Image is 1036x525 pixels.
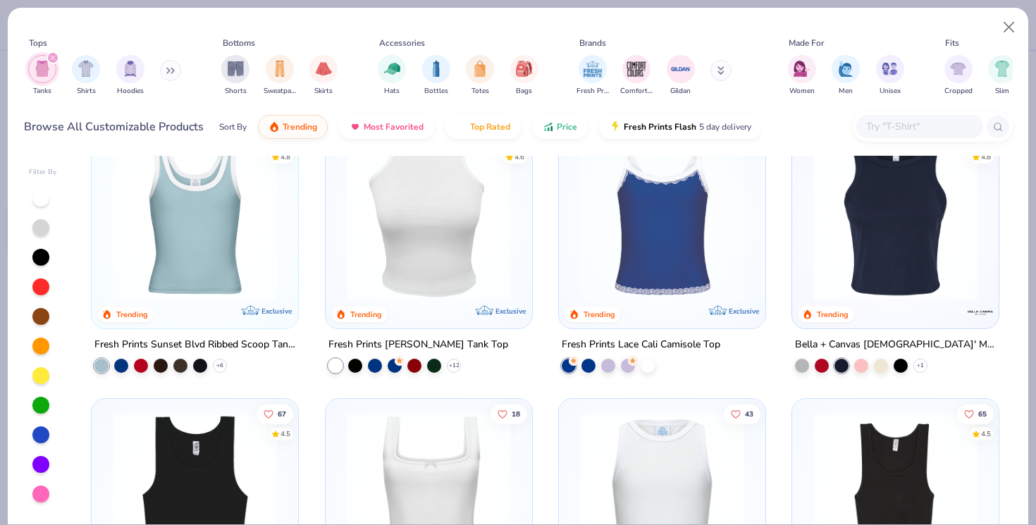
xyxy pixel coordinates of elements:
span: Price [557,121,577,132]
div: filter for Cropped [944,55,973,97]
div: filter for Shorts [221,55,249,97]
button: filter button [876,55,904,97]
button: Like [724,404,760,424]
span: Hoodies [117,86,144,97]
span: Bottles [424,86,448,97]
span: Trending [283,121,317,132]
span: Hats [384,86,400,97]
div: filter for Men [832,55,860,97]
div: Made For [789,37,824,49]
img: 72ba704f-09a2-4d3f-9e57-147d586207a1 [340,136,518,300]
button: filter button [667,55,695,97]
button: Trending [258,115,328,139]
div: filter for Women [788,55,816,97]
span: Tanks [33,86,51,97]
div: filter for Hoodies [116,55,144,97]
div: filter for Gildan [667,55,695,97]
img: trending.gif [269,121,280,132]
button: Like [957,404,994,424]
img: Tanks Image [35,61,50,77]
div: Fits [945,37,959,49]
span: + 1 [917,362,924,370]
span: 67 [278,410,286,417]
img: Bags Image [516,61,531,77]
img: Comfort Colors Image [626,58,647,80]
button: filter button [309,55,338,97]
span: Shirts [77,86,96,97]
span: Men [839,86,853,97]
img: Shirts Image [78,61,94,77]
img: Slim Image [994,61,1010,77]
div: filter for Sweatpants [264,55,296,97]
img: Bella + Canvas logo [966,298,994,326]
img: Cropped Image [950,61,966,77]
img: Unisex Image [882,61,898,77]
div: filter for Totes [466,55,494,97]
img: Bottles Image [428,61,444,77]
span: Fresh Prints [576,86,609,97]
button: filter button [72,55,100,97]
img: Skirts Image [316,61,332,77]
button: Price [532,115,588,139]
div: Sort By [219,121,247,133]
button: Most Favorited [339,115,434,139]
div: 4.5 [981,428,991,439]
span: Top Rated [470,121,510,132]
div: Bottoms [223,37,255,49]
span: Women [789,86,815,97]
img: Sweatpants Image [272,61,288,77]
button: filter button [832,55,860,97]
div: filter for Bags [510,55,538,97]
img: Men Image [838,61,853,77]
span: Skirts [314,86,333,97]
button: filter button [988,55,1016,97]
input: Try "T-Shirt" [865,118,973,135]
button: filter button [221,55,249,97]
div: filter for Hats [378,55,406,97]
div: Filter By [29,167,57,178]
div: 4.6 [514,152,524,163]
span: Most Favorited [364,121,424,132]
span: Exclusive [262,307,292,316]
img: TopRated.gif [456,121,467,132]
button: filter button [944,55,973,97]
div: filter for Shirts [72,55,100,97]
div: filter for Comfort Colors [620,55,653,97]
div: 4.8 [280,152,290,163]
div: filter for Bottles [422,55,450,97]
div: Browse All Customizable Products [24,118,204,135]
div: Fresh Prints [PERSON_NAME] Tank Top [328,336,508,354]
span: Gildan [670,86,691,97]
button: filter button [264,55,296,97]
span: 43 [745,410,753,417]
div: Accessories [379,37,425,49]
div: Bella + Canvas [DEMOGRAPHIC_DATA]' Micro Ribbed Racerback Tank [795,336,996,354]
span: Exclusive [495,307,526,316]
span: Cropped [944,86,973,97]
button: Close [996,14,1023,41]
img: Hats Image [384,61,400,77]
div: filter for Slim [988,55,1016,97]
img: Hoodies Image [123,61,138,77]
img: flash.gif [610,121,621,132]
div: filter for Tanks [28,55,56,97]
span: Sweatpants [264,86,296,97]
span: Slim [995,86,1009,97]
div: Tops [29,37,47,49]
span: Unisex [880,86,901,97]
img: most_fav.gif [350,121,361,132]
div: 4.8 [981,152,991,163]
button: filter button [28,55,56,97]
button: Like [257,404,293,424]
div: filter for Unisex [876,55,904,97]
span: Bags [516,86,532,97]
div: Fresh Prints Lace Cali Camisole Top [562,336,720,354]
button: Top Rated [445,115,521,139]
span: 65 [978,410,987,417]
button: Like [490,404,526,424]
button: filter button [788,55,816,97]
img: Totes Image [472,61,488,77]
span: + 12 [448,362,459,370]
span: Shorts [225,86,247,97]
div: 4.5 [280,428,290,439]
